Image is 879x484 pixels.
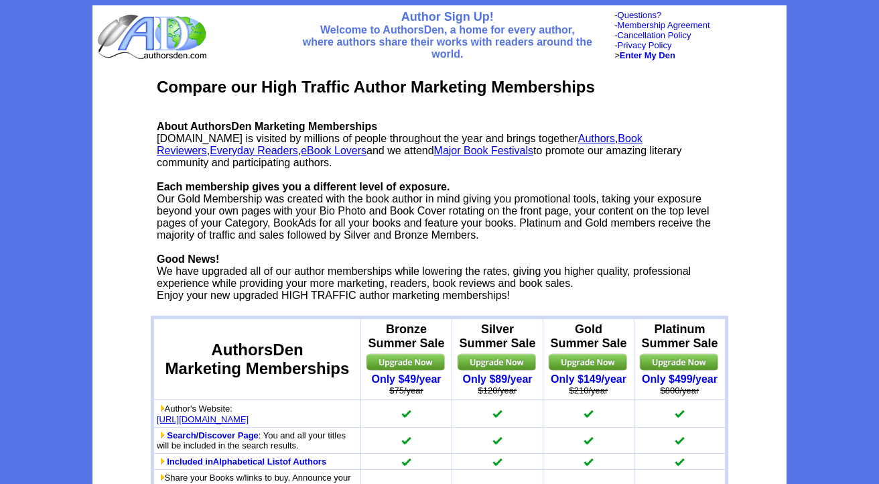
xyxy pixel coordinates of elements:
img: checkmark.gif [401,436,411,445]
img: checkmark.gif [401,457,411,467]
a: Everyday Readers [210,145,298,156]
img: more_btn2.gif [159,405,165,412]
a: Authors [578,133,615,144]
font: AuthorsDen Marketing Memberships [165,341,350,377]
a: Questions? [618,10,662,20]
b: Platinum Summer Sale [641,322,718,350]
a: Book Reviewers [157,133,643,156]
b: Bronze Summer Sale [368,322,444,350]
a: Major Book Festivals [434,145,534,156]
img: checkmark.gif [583,436,594,445]
img: checkmark.gif [674,409,685,418]
font: Author Sign Up! [401,10,494,23]
font: : You and all your titles will be included in the search results. [157,430,346,450]
font: Author's Website: [157,404,232,414]
a: Only $49/year [371,373,441,385]
b: Silver Summer Sale [459,322,535,350]
img: checkmark.gif [674,457,685,467]
strike: $75/year [389,385,423,396]
a: Only $499/year [642,373,718,385]
img: checkmark.gif [492,457,502,467]
b: About AuthorsDen Marketing Memberships [157,121,377,132]
img: checkmark.gif [674,436,685,445]
font: [DOMAIN_NAME] is visited by millions of people throughout the year and brings together , , , and ... [157,121,711,301]
img: checkmark.gif [492,436,502,445]
a: Search/Discover Page [167,430,259,440]
strike: $120/year [478,385,517,396]
b: Each membership gives you a different level of exposure. [157,181,450,192]
img: more_btn2.gif [159,474,165,481]
img: checkmark.gif [401,409,411,418]
a: Cancellation Policy [618,30,691,40]
img: checkmark.gif [583,457,594,467]
a: Enter My Den [620,50,675,60]
b: Gold Summer Sale [550,322,626,350]
a: Only $149/year [551,373,626,385]
img: checkmark.gif [492,409,502,418]
font: - [614,10,661,20]
b: Alphabetical List [213,457,283,467]
font: - [614,20,709,30]
a: Membership Agreement [618,20,710,30]
b: Good News! [157,253,219,265]
a: Privacy Policy [618,40,672,50]
a: [URL][DOMAIN_NAME] [157,414,249,424]
a: Only $89/year [462,373,532,385]
font: - - > [614,30,691,60]
a: Included inAlphabetical Listof Authors [167,457,326,467]
b: Compare our High Traffic Author Marketing Memberships [157,78,595,96]
img: checkmark.gif [583,409,594,418]
font: Welcome to AuthorsDen, a home for every author, where authors share their works with readers arou... [303,24,592,60]
a: eBook Lovers [301,145,366,156]
strike: $800/year [661,385,699,396]
img: upgrade.jpg [364,351,448,373]
strike: $210/year [569,385,608,396]
img: upgrade.jpg [638,351,722,373]
img: upgrade.jpg [547,351,630,373]
img: upgrade.jpg [456,351,539,373]
img: more_btn2.gif [159,432,165,438]
img: logo_ad.gif [97,13,210,60]
img: more_btn2.gif [159,458,165,465]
